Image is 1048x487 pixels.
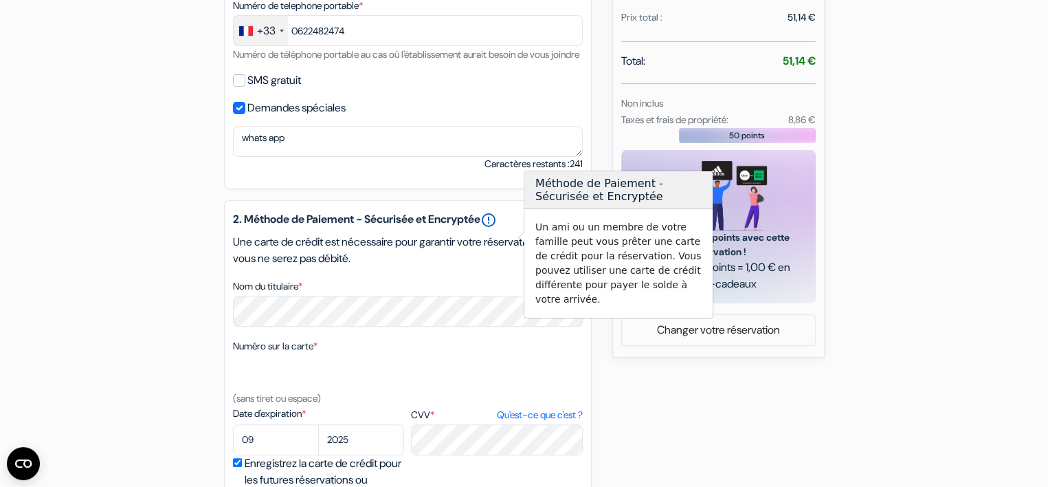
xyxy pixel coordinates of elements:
[496,408,582,422] a: Qu'est-ce que c'est ?
[480,212,497,228] a: error_outline
[622,317,815,343] a: Changer votre réservation
[621,97,663,109] small: Non inclus
[729,129,765,142] span: 50 points
[233,407,404,421] label: Date d'expiration
[233,279,302,294] label: Nom du titulaire
[233,339,317,354] label: Numéro sur la carte
[233,212,583,228] h5: 2. Méthode de Paiement - Sécurisée et Encryptée
[670,161,767,230] img: gift_card_hero_new.png
[247,71,301,90] label: SMS gratuit
[638,259,799,292] span: Chaque 100 points = 1,00 € en cartes-cadeaux
[788,10,816,25] div: 51,14 €
[570,158,583,170] span: 241
[484,157,583,171] small: Caractères restants :
[524,209,713,318] div: Un ami ou un membre de votre famille peut vous prêter une carte de crédit pour la réservation. Vo...
[234,16,288,45] div: France: +33
[411,408,582,422] label: CVV
[621,10,662,25] div: Prix total :
[524,171,713,209] h3: Méthode de Paiement - Sécurisée et Encryptée
[783,54,816,68] strong: 51,14 €
[7,447,40,480] button: Ouvrir le widget CMP
[621,113,728,126] small: Taxes et frais de propriété:
[233,392,321,404] small: (sans tiret ou espace)
[233,234,583,267] p: Une carte de crédit est nécessaire pour garantir votre réservation bien que vous ne serez pas déb...
[257,23,276,39] div: +33
[233,15,583,46] input: 6 12 34 56 78
[233,48,579,61] small: Numéro de téléphone portable au cas où l'établissement aurait besoin de vous joindre
[621,53,645,69] span: Total:
[638,230,799,259] span: Remportez 50 points avec cette réservation !
[247,98,346,118] label: Demandes spéciales
[788,113,815,126] small: 8,86 €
